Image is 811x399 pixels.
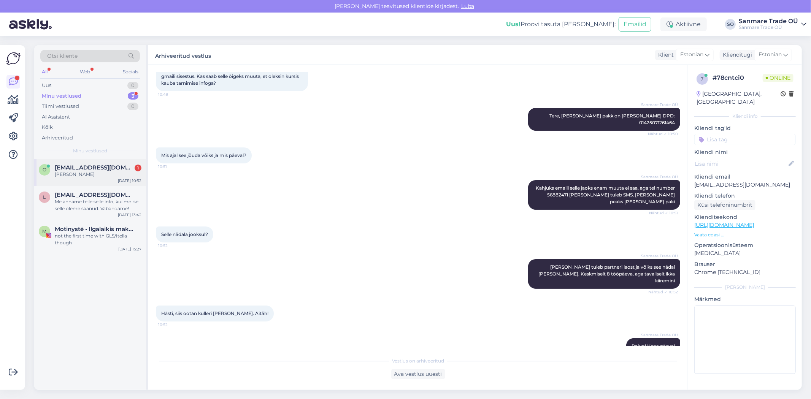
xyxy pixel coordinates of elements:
div: 0 [127,82,138,89]
span: Tere, [PERSON_NAME] pakk on [PERSON_NAME] DPD: 01425071261464 [549,113,676,125]
span: Estonian [680,51,703,59]
span: [PERSON_NAME] tuleb partneri laost ja võiks see nädal [PERSON_NAME]. Keskmiselt 8 tööpäeva, aga t... [538,264,676,283]
span: ottovillemvaan@gmail.com [55,164,134,171]
span: Nähtud ✓ 10:52 [648,289,678,295]
span: Otsi kliente [47,52,78,60]
div: Uus [42,82,51,89]
span: Mis ajal see jõuda võiks ja mis päeval? [161,152,246,158]
div: Tiimi vestlused [42,103,79,110]
label: Arhiveeritud vestlus [155,50,211,60]
span: Sanmare Trade OÜ [641,253,678,259]
div: not the first time with GLS/Itella though [55,233,141,246]
div: Sanmare Trade OÜ [739,18,798,24]
p: Kliendi telefon [694,192,796,200]
span: o [43,167,46,173]
div: Arhiveeritud [42,134,73,142]
span: Sanmare Trade OÜ [641,332,678,338]
span: Sanmare Trade OÜ [641,102,678,108]
span: l [43,194,46,200]
p: [MEDICAL_DATA] [694,249,796,257]
a: [URL][DOMAIN_NAME] [694,222,754,228]
a: Sanmare Trade OÜSanmare Trade OÜ [739,18,806,30]
div: Kõik [42,123,53,131]
span: M [43,228,47,234]
div: Minu vestlused [42,92,81,100]
div: Aktiivne [660,17,707,31]
p: Märkmed [694,295,796,303]
span: Online [763,74,794,82]
span: Tere. Tegin tellimuse teie kodulehelt, kuid läks kogemata vale gmaili sisestus. Kas saab selle õi... [161,66,300,86]
span: 10:52 [158,243,187,249]
p: [EMAIL_ADDRESS][DOMAIN_NAME] [694,181,796,189]
div: Sanmare Trade OÜ [739,24,798,30]
div: [DATE] 15:27 [118,246,141,252]
div: Socials [121,67,140,77]
div: [GEOGRAPHIC_DATA], [GEOGRAPHIC_DATA] [697,90,781,106]
div: Klient [655,51,674,59]
div: AI Assistent [42,113,70,121]
span: Luba [459,3,476,9]
span: Estonian [759,51,782,59]
span: 10:52 [158,322,187,328]
img: Askly Logo [6,51,21,66]
div: [PERSON_NAME] [694,284,796,291]
div: Ava vestlus uuesti [391,369,445,379]
span: Sanmare Trade OÜ [641,174,678,180]
span: Palun! Kena päeva! [632,343,675,349]
div: Web [79,67,92,77]
div: [DATE] 10:52 [118,178,141,184]
p: Vaata edasi ... [694,231,796,238]
p: Kliendi email [694,173,796,181]
div: Me anname teile selle info, kui me ise selle oleme saanud. Vabandame! [55,198,141,212]
div: Kliendi info [694,113,796,120]
div: Klienditugi [720,51,752,59]
p: Operatsioonisüsteem [694,241,796,249]
button: Emailid [619,17,651,32]
div: All [40,67,49,77]
div: [DATE] 13:42 [118,212,141,218]
b: Uus! [506,21,521,28]
div: # 78cntci0 [713,73,763,82]
span: 10:49 [158,92,187,97]
span: Selle nädala jooksul? [161,231,208,237]
span: Kahjuks emaili selle jaoks enam muuta ei saa, aga tel number 56882471 [PERSON_NAME] tuleb SMS, [P... [536,185,676,204]
div: 3 [128,92,138,100]
span: Nähtud ✓ 10:50 [648,131,678,137]
span: 10:51 [158,164,187,169]
div: [PERSON_NAME] [55,171,141,178]
span: Hästi, siis ootan kulleri [PERSON_NAME]. Aitäh! [161,310,268,316]
span: Minu vestlused [73,147,107,154]
span: lenchikshvudka@gmail.com [55,192,134,198]
div: 1 [135,165,141,171]
div: Küsi telefoninumbrit [694,200,755,210]
span: Nähtud ✓ 10:51 [649,210,678,216]
input: Lisa nimi [695,160,787,168]
div: 0 [127,103,138,110]
div: SO [725,19,736,30]
p: Brauser [694,260,796,268]
p: Chrome [TECHNICAL_ID] [694,268,796,276]
span: 7 [701,76,704,82]
p: Kliendi nimi [694,148,796,156]
p: Kliendi tag'id [694,124,796,132]
div: Proovi tasuta [PERSON_NAME]: [506,20,616,29]
span: Vestlus on arhiveeritud [392,358,444,364]
span: Motinystė • Ilgalaikis makiažas • Greiti receptai [55,226,134,233]
p: Klienditeekond [694,213,796,221]
input: Lisa tag [694,134,796,145]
